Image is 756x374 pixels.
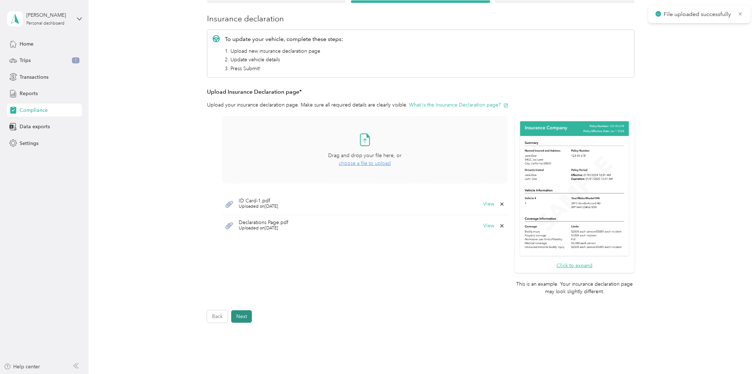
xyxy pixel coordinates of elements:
[231,310,252,323] button: Next
[26,11,71,19] div: [PERSON_NAME]
[20,40,33,48] span: Home
[664,10,732,19] p: File uploaded successfully
[20,107,48,114] span: Compliance
[20,140,38,147] span: Settings
[483,223,494,228] button: View
[20,57,31,64] span: Trips
[556,262,592,269] button: Click to expand
[239,220,288,225] span: Declarations Page.pdf
[239,225,288,232] span: Uploaded on [DATE]
[223,116,507,183] span: Drag and drop your file here, orchoose a file to upload
[207,310,228,323] button: Back
[207,101,635,109] p: Upload your insurance declaration page. Make sure all required details are clearly visible.
[716,334,756,374] iframe: Everlance-gr Chat Button Frame
[515,280,635,295] p: This is an example. Your insurance declaration page may look slightly different.
[207,88,635,97] h3: Upload Insurance Declaration page*
[239,203,278,210] span: Uploaded on [DATE]
[339,160,391,166] span: choose a file to upload
[207,13,635,25] h3: Insurance declaration
[225,35,343,43] p: To update your vehicle, complete these steps:
[225,56,343,63] li: 2. Update vehicle details
[409,101,508,109] button: What is the Insurance Declaration page?
[72,57,79,64] span: 1
[20,73,48,81] span: Transactions
[20,90,38,97] span: Reports
[4,363,40,370] button: Help center
[225,47,343,55] li: 1. Upload new insurance declaration page
[483,202,494,207] button: View
[239,198,278,203] span: ID Card-1.pdf
[328,152,402,159] span: Drag and drop your file here, or
[225,65,343,72] li: 3. Press Submit!
[20,123,50,130] span: Data exports
[518,120,631,258] img: Sample insurance declaration
[26,21,64,26] div: Personal dashboard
